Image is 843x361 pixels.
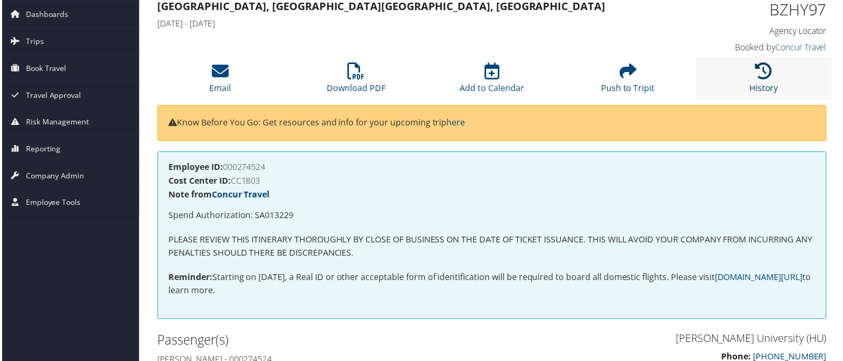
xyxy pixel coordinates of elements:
[500,333,829,348] h3: [PERSON_NAME] University (HU)
[167,164,818,172] h4: 000274524
[327,69,385,94] a: Download PDF
[672,42,829,53] h4: Booked by
[167,117,818,131] p: Know Before You Go: Get resources and info for your upcoming trip
[24,2,67,28] span: Dashboards
[777,42,829,53] a: Concur Travel
[167,210,818,224] p: Spend Authorization: SA013229
[167,273,211,284] strong: Reminder:
[24,191,79,217] span: Employee Tools
[751,69,781,94] a: History
[156,18,657,30] h4: [DATE] - [DATE]
[672,25,829,37] h4: Agency Locator
[24,137,59,163] span: Reporting
[156,333,485,351] h2: Passenger(s)
[716,273,804,284] a: [DOMAIN_NAME][URL]
[167,272,818,299] p: Starting on [DATE], a Real ID or other acceptable form of identification will be required to boar...
[24,110,87,136] span: Risk Management
[447,118,465,129] a: here
[24,83,79,109] span: Travel Approval
[167,234,818,261] p: PLEASE REVIEW THIS ITINERARY THOROUGHLY BY CLOSE OF BUSINESS ON THE DATE OF TICKET ISSUANCE. THIS...
[167,177,818,186] h4: CC1803
[602,69,656,94] a: Push to Tripit
[167,189,269,201] strong: Note from
[24,56,65,82] span: Book Travel
[24,29,42,55] span: Trips
[167,162,222,174] strong: Employee ID:
[211,189,269,201] a: Concur Travel
[24,164,83,190] span: Company Admin
[209,69,230,94] a: Email
[167,176,230,187] strong: Cost Center ID:
[460,69,525,94] a: Add to Calendar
